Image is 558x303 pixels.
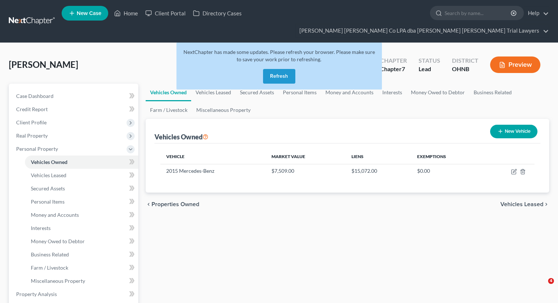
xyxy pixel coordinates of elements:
a: Money Owed to Debtor [406,84,469,101]
span: Personal Property [16,146,58,152]
span: Vehicles Leased [31,172,66,178]
a: Business Related [469,84,516,101]
div: Chapter [380,65,407,73]
div: Chapter [380,56,407,65]
a: Property Analysis [10,288,138,301]
span: [PERSON_NAME] [9,59,78,70]
span: Money and Accounts [31,212,79,218]
iframe: Intercom live chat [533,278,551,296]
span: Farm / Livestock [31,264,68,271]
td: $7,509.00 [266,164,346,178]
a: Vehicles Leased [25,169,138,182]
span: Case Dashboard [16,93,54,99]
th: Vehicle [160,149,266,164]
td: $0.00 [411,164,483,178]
span: Miscellaneous Property [31,278,85,284]
th: Exemptions [411,149,483,164]
a: Business Related [25,248,138,261]
a: Case Dashboard [10,90,138,103]
span: Personal Items [31,198,65,205]
a: Farm / Livestock [146,101,192,119]
div: Status [419,56,440,65]
a: Client Portal [142,7,189,20]
a: Secured Assets [25,182,138,195]
a: Personal Items [25,195,138,208]
span: Business Related [31,251,69,258]
a: Directory Cases [189,7,245,20]
a: Interests [378,84,406,101]
a: Vehicles Owned [146,84,191,101]
span: Vehicles Owned [31,159,68,165]
span: 4 [548,278,554,284]
a: Interests [25,222,138,235]
span: Money Owed to Debtor [31,238,85,244]
span: 7 [402,65,405,72]
a: [PERSON_NAME] [PERSON_NAME] Co LPA dba [PERSON_NAME] [PERSON_NAME] Trial Lawyers [296,24,549,37]
input: Search by name... [445,6,512,20]
a: Miscellaneous Property [25,274,138,288]
span: New Case [77,11,101,16]
td: $15,072.00 [346,164,411,178]
a: Vehicles Owned [25,156,138,169]
div: Vehicles Owned [154,132,208,141]
button: Refresh [263,69,295,84]
span: Properties Owned [152,201,199,207]
a: Home [110,7,142,20]
i: chevron_left [146,201,152,207]
span: Client Profile [16,119,47,125]
a: Credit Report [10,103,138,116]
a: Money Owed to Debtor [25,235,138,248]
a: Miscellaneous Property [192,101,255,119]
th: Liens [346,149,411,164]
button: chevron_left Properties Owned [146,201,199,207]
td: 2015 Mercedes-Benz [160,164,266,178]
span: Real Property [16,132,48,139]
button: Vehicles Leased chevron_right [500,201,549,207]
span: Secured Assets [31,185,65,191]
a: Help [524,7,549,20]
span: Vehicles Leased [500,201,543,207]
span: Property Analysis [16,291,57,297]
button: New Vehicle [490,125,537,138]
a: Money and Accounts [25,208,138,222]
div: Lead [419,65,440,73]
span: NextChapter has made some updates. Please refresh your browser. Please make sure to save your wor... [183,49,375,62]
span: Interests [31,225,51,231]
div: OHNB [452,65,478,73]
span: Credit Report [16,106,48,112]
th: Market Value [266,149,346,164]
div: District [452,56,478,65]
a: Farm / Livestock [25,261,138,274]
button: Preview [490,56,540,73]
i: chevron_right [543,201,549,207]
